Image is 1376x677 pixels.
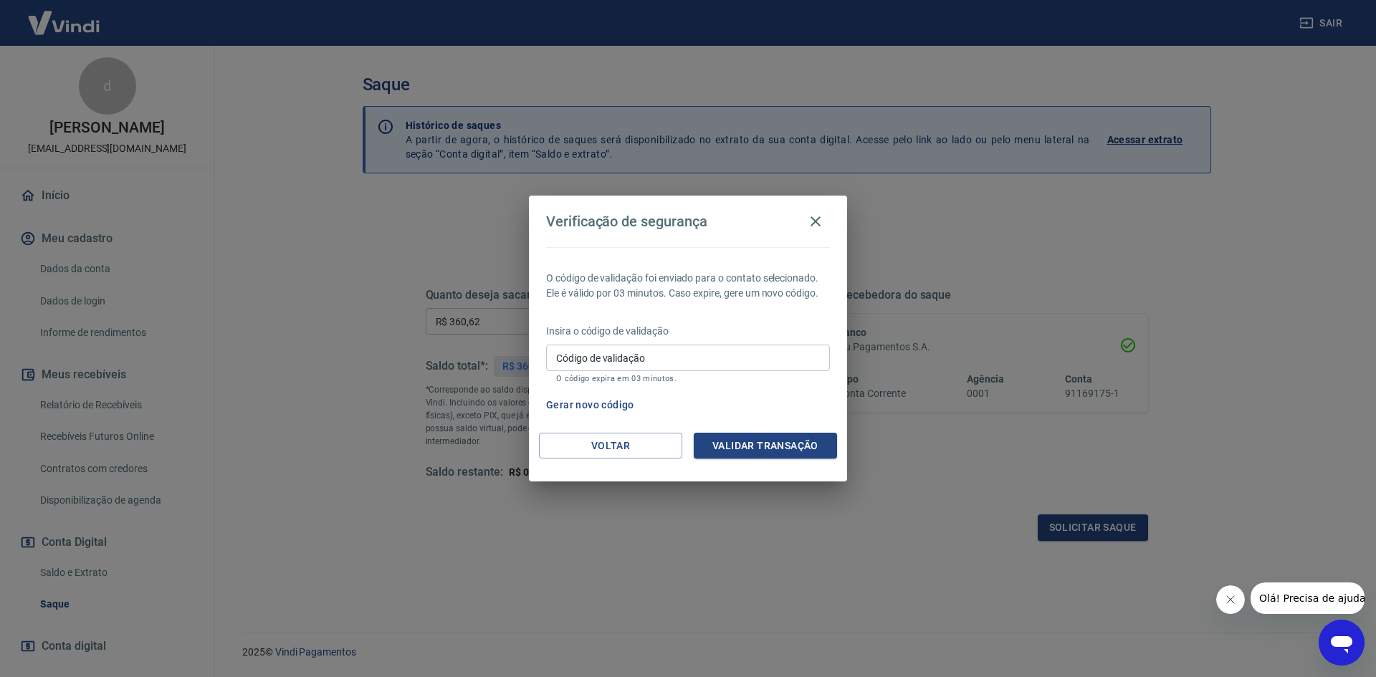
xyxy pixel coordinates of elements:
h4: Verificação de segurança [546,213,707,230]
button: Voltar [539,433,682,459]
p: Insira o código de validação [546,324,830,339]
iframe: Fechar mensagem [1216,585,1245,614]
button: Validar transação [694,433,837,459]
span: Olá! Precisa de ajuda? [9,10,120,21]
p: O código expira em 03 minutos. [556,374,820,383]
iframe: Mensagem da empresa [1251,582,1365,614]
iframe: Botão para abrir a janela de mensagens [1319,620,1365,666]
p: O código de validação foi enviado para o contato selecionado. Ele é válido por 03 minutos. Caso e... [546,271,830,301]
button: Gerar novo código [540,392,640,418]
